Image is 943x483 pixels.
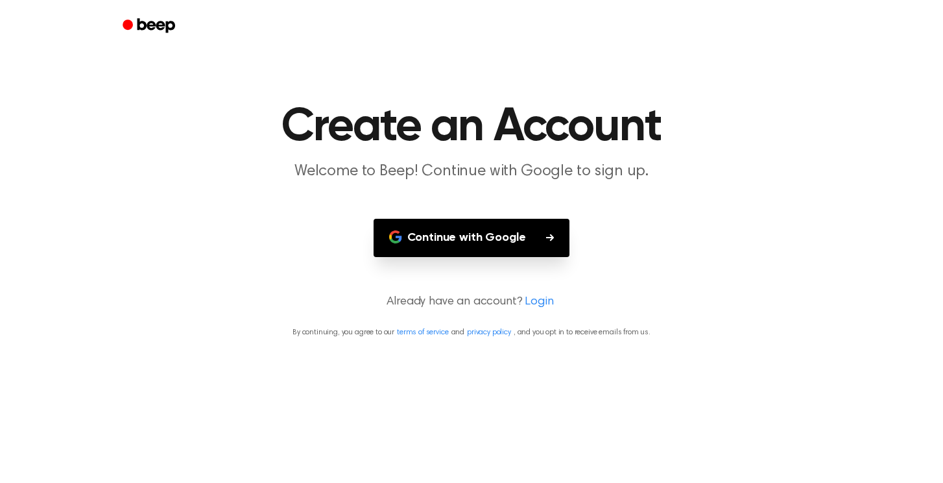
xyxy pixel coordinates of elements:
[113,14,187,39] a: Beep
[16,293,927,311] p: Already have an account?
[467,328,511,336] a: privacy policy
[525,293,553,311] a: Login
[397,328,448,336] a: terms of service
[374,219,570,257] button: Continue with Google
[139,104,804,151] h1: Create an Account
[16,327,927,338] p: By continuing, you agree to our and , and you opt in to receive emails from us.
[222,161,721,182] p: Welcome to Beep! Continue with Google to sign up.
